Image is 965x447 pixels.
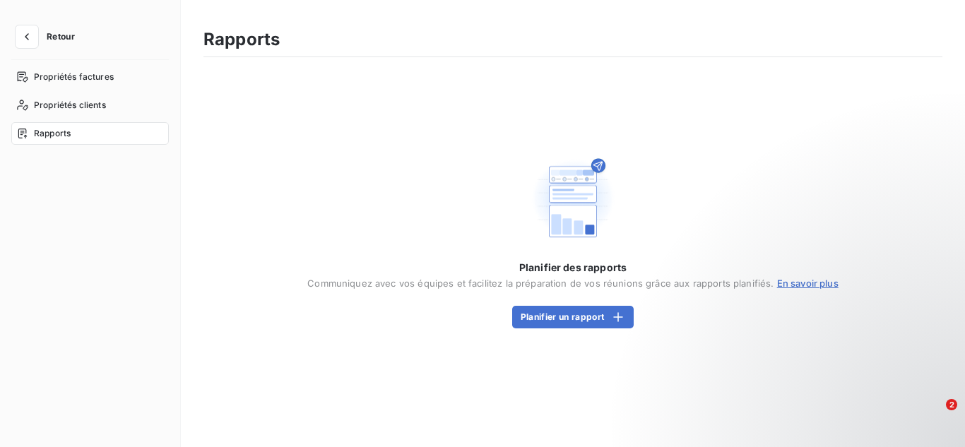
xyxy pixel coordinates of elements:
iframe: Intercom live chat [917,399,951,433]
span: Propriétés clients [34,99,106,112]
span: Planifier des rapports [519,261,627,275]
a: Propriétés factures [11,66,169,88]
h3: Rapports [203,27,280,52]
button: Planifier un rapport [512,306,634,328]
button: Retour [11,25,86,48]
iframe: Intercom notifications message [682,310,965,409]
img: Empty state [528,153,618,244]
a: En savoir plus [777,278,839,289]
span: 2 [946,399,957,410]
span: Propriétés factures [34,71,114,83]
span: Rapports [34,127,71,140]
span: Communiquez avec vos équipes et facilitez la préparation de vos réunions grâce aux rapports plani... [307,278,839,289]
span: Retour [47,32,75,41]
a: Propriétés clients [11,94,169,117]
a: Rapports [11,122,169,145]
